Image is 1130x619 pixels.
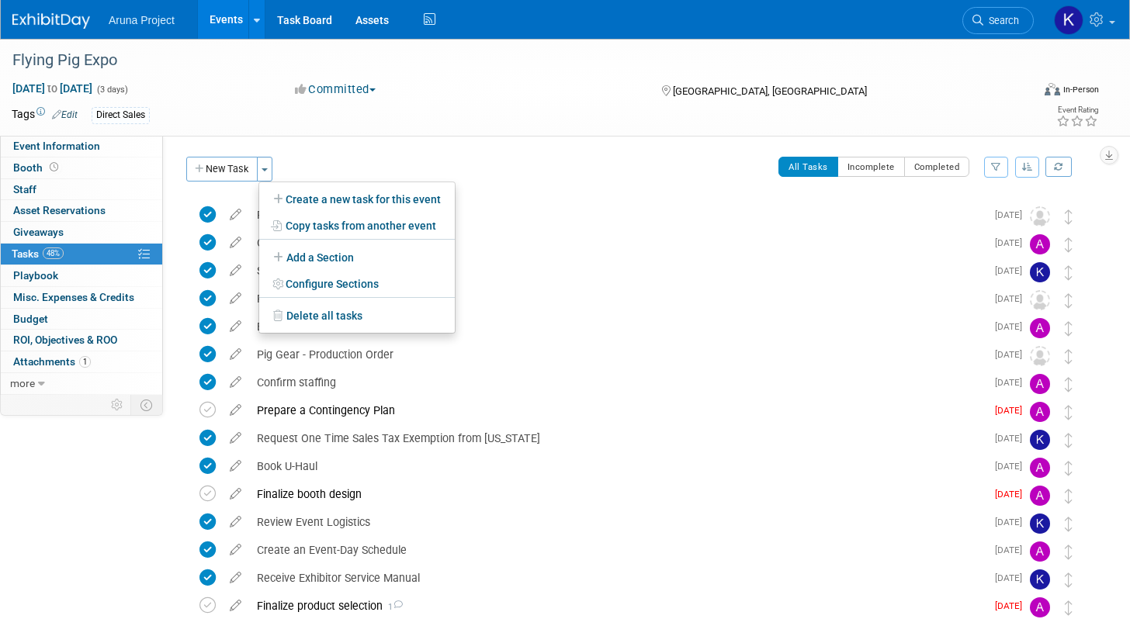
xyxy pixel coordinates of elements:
[1065,545,1073,559] i: Move task
[1030,290,1050,310] img: Unassigned
[1,136,162,157] a: Event Information
[222,375,249,389] a: edit
[222,348,249,361] a: edit
[1065,405,1073,420] i: Move task
[92,107,150,123] div: Direct Sales
[249,453,986,479] div: Book U-Haul
[1065,433,1073,448] i: Move task
[1065,265,1073,280] i: Move task
[1030,374,1050,394] img: April Berg
[1,157,162,178] a: Booth
[995,572,1030,583] span: [DATE]
[995,461,1030,472] span: [DATE]
[995,349,1030,360] span: [DATE]
[1,244,162,265] a: Tasks48%
[1,222,162,243] a: Giveaways
[1065,237,1073,252] i: Move task
[10,377,35,389] span: more
[1045,83,1060,95] img: Format-Inperson.png
[222,515,249,529] a: edit
[13,226,64,238] span: Giveaways
[47,161,61,173] span: Booth not reserved yet
[13,291,134,303] span: Misc. Expenses & Credits
[222,543,249,557] a: edit
[995,237,1030,248] span: [DATE]
[1,179,162,200] a: Staff
[95,85,128,95] span: (3 days)
[995,209,1030,220] span: [DATE]
[995,405,1030,416] span: [DATE]
[249,369,986,396] div: Confirm staffing
[249,565,986,591] div: Receive Exhibitor Service Manual
[289,81,382,98] button: Committed
[1030,206,1050,227] img: Unassigned
[12,81,93,95] span: [DATE] [DATE]
[79,356,91,368] span: 1
[904,157,970,177] button: Completed
[259,303,455,329] a: Delete all tasks
[249,425,986,451] div: Request One Time Sales Tax Exemption from [US_STATE]
[995,321,1030,332] span: [DATE]
[995,517,1030,527] span: [DATE]
[1030,402,1050,422] img: April Berg
[778,157,838,177] button: All Tasks
[222,292,249,306] a: edit
[1056,106,1098,114] div: Event Rating
[222,599,249,613] a: edit
[1030,486,1050,506] img: April Berg
[1030,569,1050,590] img: Kristal Miller
[1065,321,1073,336] i: Move task
[995,600,1030,611] span: [DATE]
[109,14,175,26] span: Aruna Project
[383,602,403,612] span: 1
[1030,541,1050,562] img: April Berg
[995,265,1030,276] span: [DATE]
[222,320,249,334] a: edit
[673,85,867,97] span: [GEOGRAPHIC_DATA], [GEOGRAPHIC_DATA]
[1030,597,1050,617] img: April Berg
[13,269,58,282] span: Playbook
[1062,84,1099,95] div: In-Person
[12,106,78,124] td: Tags
[13,161,61,174] span: Booth
[983,15,1019,26] span: Search
[962,7,1034,34] a: Search
[222,236,249,250] a: edit
[1065,572,1073,587] i: Move task
[249,230,986,256] div: Coordinate with Event Organizers
[249,285,986,312] div: Pig Gear - Final Design
[259,186,455,213] a: Create a new task for this event
[995,377,1030,388] span: [DATE]
[104,395,131,415] td: Personalize Event Tab Strip
[249,202,986,228] div: Pig Gear - Ideations
[1,373,162,394] a: more
[1030,318,1050,338] img: April Berg
[222,459,249,473] a: edit
[995,433,1030,444] span: [DATE]
[1,330,162,351] a: ROI, Objectives & ROO
[43,247,64,259] span: 48%
[222,403,249,417] a: edit
[13,183,36,195] span: Staff
[249,537,986,563] div: Create an Event-Day Schedule
[52,109,78,120] a: Edit
[1030,514,1050,534] img: Kristal Miller
[249,509,986,535] div: Review Event Logistics
[45,82,60,95] span: to
[1,200,162,221] a: Asset Reservations
[249,313,986,340] div: Event registration
[1065,517,1073,531] i: Move task
[1065,349,1073,364] i: Move task
[222,208,249,222] a: edit
[1030,458,1050,478] img: April Berg
[13,355,91,368] span: Attachments
[13,313,48,325] span: Budget
[13,334,117,346] span: ROI, Objectives & ROO
[222,571,249,585] a: edit
[1065,461,1073,475] i: Move task
[1030,346,1050,366] img: Unassigned
[1054,5,1083,35] img: Kristal Miller
[249,341,986,368] div: Pig Gear - Production Order
[1,309,162,330] a: Budget
[13,204,106,216] span: Asset Reservations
